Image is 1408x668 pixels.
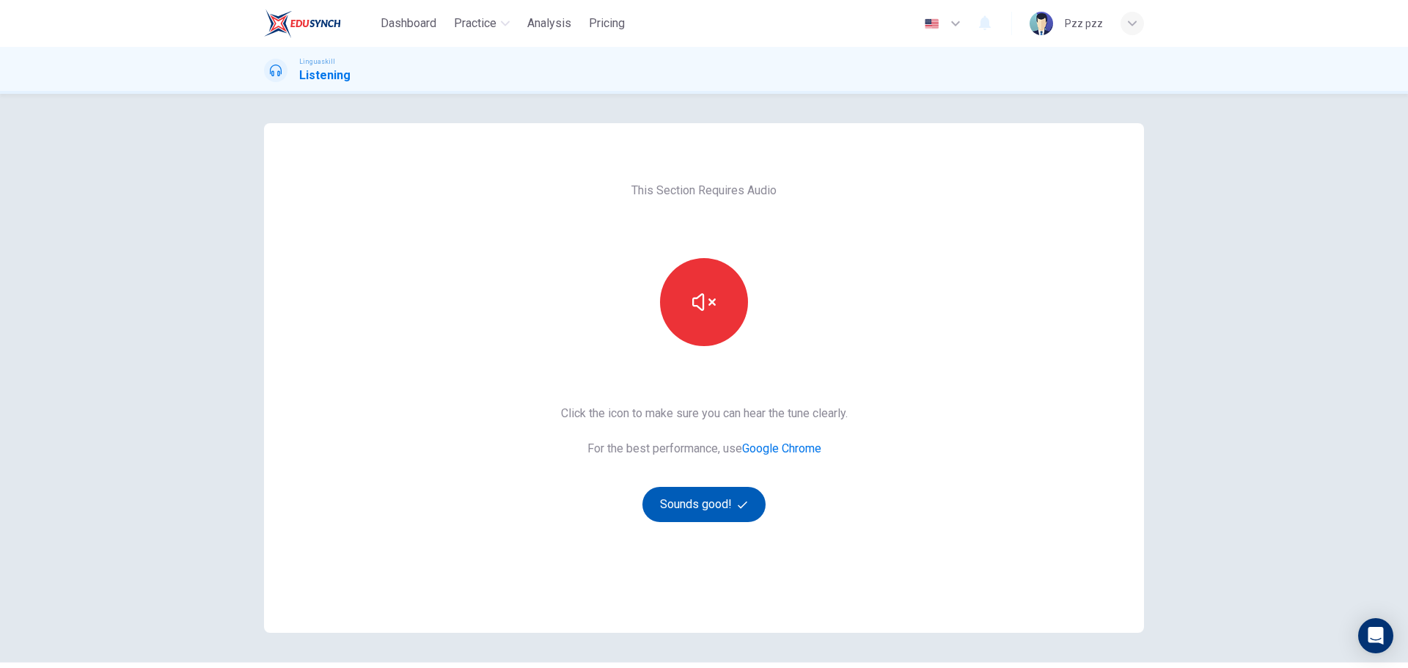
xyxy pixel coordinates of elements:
[589,15,625,32] span: Pricing
[583,10,631,37] button: Pricing
[1065,15,1103,32] div: Pzz pzz
[454,15,496,32] span: Practice
[1030,12,1053,35] img: Profile picture
[923,18,941,29] img: en
[299,56,335,67] span: Linguaskill
[521,10,577,37] button: Analysis
[375,10,442,37] button: Dashboard
[264,9,341,38] img: EduSynch logo
[642,487,766,522] button: Sounds good!
[527,15,571,32] span: Analysis
[381,15,436,32] span: Dashboard
[448,10,516,37] button: Practice
[561,440,848,458] span: For the best performance, use
[299,67,351,84] h1: Listening
[631,182,777,199] span: This Section Requires Audio
[561,405,848,422] span: Click the icon to make sure you can hear the tune clearly.
[264,9,375,38] a: EduSynch logo
[1358,618,1393,653] div: Open Intercom Messenger
[742,441,821,455] a: Google Chrome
